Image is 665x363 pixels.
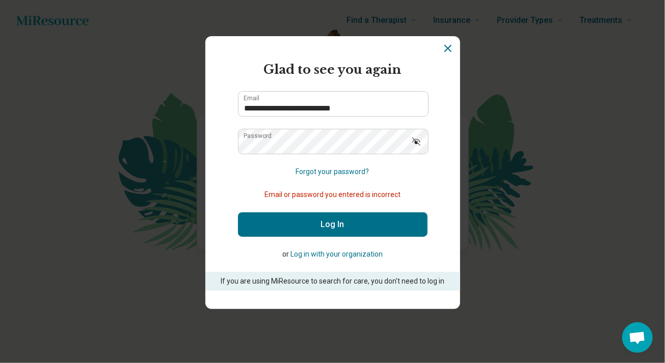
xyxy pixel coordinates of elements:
p: Email or password you entered is incorrect [238,189,428,200]
button: Dismiss [442,42,454,54]
label: Email [244,95,260,101]
p: If you are using MiResource to search for care, you don’t need to log in [220,276,446,287]
button: Log in with your organization [290,249,383,260]
button: Log In [238,212,428,237]
label: Password [244,133,272,139]
p: or [238,249,428,260]
section: Login Dialog [205,36,460,309]
button: Forgot your password? [296,166,369,177]
button: Show password [405,129,428,153]
h2: Glad to see you again [238,61,428,79]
